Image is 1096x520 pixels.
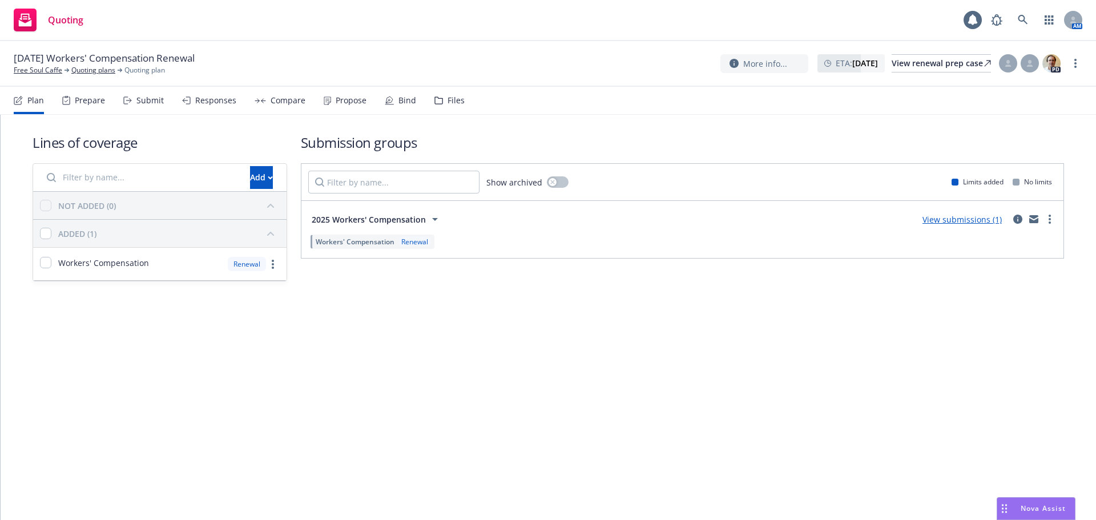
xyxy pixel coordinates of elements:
[228,257,266,271] div: Renewal
[9,4,88,36] a: Quoting
[58,200,116,212] div: NOT ADDED (0)
[336,96,366,105] div: Propose
[1027,212,1041,226] a: mail
[1012,9,1034,31] a: Search
[308,208,445,231] button: 2025 Workers' Compensation
[922,214,1002,225] a: View submissions (1)
[58,196,280,215] button: NOT ADDED (0)
[852,58,878,68] strong: [DATE]
[301,133,1064,152] h1: Submission groups
[1021,503,1066,513] span: Nova Assist
[266,257,280,271] a: more
[399,237,430,247] div: Renewal
[250,166,273,189] button: Add
[398,96,416,105] div: Bind
[836,57,878,69] span: ETA :
[1011,212,1025,226] a: circleInformation
[71,65,115,75] a: Quoting plans
[312,213,426,225] span: 2025 Workers' Compensation
[75,96,105,105] div: Prepare
[1038,9,1061,31] a: Switch app
[1013,177,1052,187] div: No limits
[743,58,787,70] span: More info...
[720,54,808,73] button: More info...
[58,228,96,240] div: ADDED (1)
[48,15,83,25] span: Quoting
[14,51,195,65] span: [DATE] Workers' Compensation Renewal
[271,96,305,105] div: Compare
[14,65,62,75] a: Free Soul Caffe
[997,498,1012,519] div: Drag to move
[448,96,465,105] div: Files
[124,65,165,75] span: Quoting plan
[316,237,394,247] span: Workers' Compensation
[27,96,44,105] div: Plan
[58,224,280,243] button: ADDED (1)
[1069,57,1082,70] a: more
[952,177,1004,187] div: Limits added
[985,9,1008,31] a: Report a Bug
[250,167,273,188] div: Add
[195,96,236,105] div: Responses
[33,133,287,152] h1: Lines of coverage
[1043,212,1057,226] a: more
[892,55,991,72] div: View renewal prep case
[892,54,991,72] a: View renewal prep case
[997,497,1075,520] button: Nova Assist
[136,96,164,105] div: Submit
[486,176,542,188] span: Show archived
[1042,54,1061,72] img: photo
[58,257,149,269] span: Workers' Compensation
[40,166,243,189] input: Filter by name...
[308,171,479,194] input: Filter by name...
